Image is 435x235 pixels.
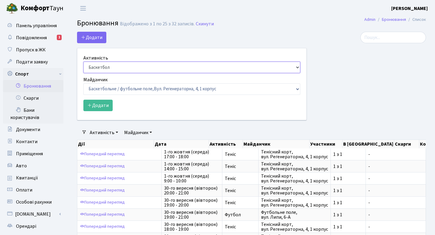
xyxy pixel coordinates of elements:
span: 1-го жовтня (середа) 14:00 - 15:00 [164,162,220,171]
span: Теніс [225,164,256,169]
span: 1-го жовтня (середа) 9:00 - 10:00 [164,174,220,183]
span: Тенісний корт, вул. Регенераторна, 4, 1 корпус [261,150,328,159]
span: Орендарі [16,223,36,230]
a: Орендарі [3,220,63,232]
span: Авто [16,163,27,169]
span: Документи [16,126,40,133]
img: logo.png [6,2,18,14]
span: 1 з 1 [333,176,363,181]
a: Попередній перегляд [79,222,126,231]
label: Активність [83,54,108,62]
th: Скарги [394,140,419,148]
span: Приміщення [16,150,43,157]
span: 1 з 1 [333,200,363,205]
span: 30-го вересня (вівторок) 19:00 - 21:00 [164,210,220,220]
label: Майданчик [83,76,108,83]
a: Admin [364,16,375,23]
span: 30-го вересня (вівторок) 19:00 - 20:00 [164,198,220,208]
th: Участники [310,140,343,148]
span: 30-го вересня (вівторок) 18:00 - 19:00 [164,222,220,232]
a: Контакти [3,136,63,148]
div: 1 [57,35,62,40]
a: Приміщення [3,148,63,160]
span: Теніс [225,176,256,181]
span: Подати заявку [16,59,48,65]
span: Пропуск в ЖК [16,47,46,53]
span: 30-го вересня (вівторок) 20:00 - 21:00 [164,186,220,195]
button: Додати [83,100,113,111]
a: Спорт [3,68,63,80]
span: - [368,188,423,193]
span: Футбол [225,212,256,217]
span: Контакти [16,138,37,145]
a: Майданчик [122,127,154,138]
button: Додати [77,32,106,43]
span: - [368,212,423,217]
a: Оплати [3,184,63,196]
span: 1 з 1 [333,212,363,217]
span: Особові рахунки [16,199,52,205]
a: [PERSON_NAME] [391,5,428,12]
span: 1 з 1 [333,188,363,193]
a: Попередній перегляд [79,186,126,195]
span: Тенісний корт, вул. Регенераторна, 4, 1 корпус [261,186,328,195]
li: Список [406,16,426,23]
th: Майданчик [243,140,310,148]
span: Тенісний корт, вул. Регенераторна, 4, 1 корпус [261,162,328,171]
span: Футбольне поле, вул. Липи, 6-А [261,210,328,220]
span: 1 з 1 [333,224,363,229]
a: Активність [87,127,121,138]
span: Теніс [225,200,256,205]
th: Активність [209,140,243,148]
a: Документи [3,124,63,136]
button: Переключити навігацію [76,3,91,13]
span: Оплати [16,187,32,193]
span: - [368,152,423,157]
b: Комфорт [21,3,50,13]
a: Попередній перегляд [79,162,126,171]
th: Дії [77,140,154,148]
span: Квитанції [16,175,38,181]
a: Попередній перегляд [79,198,126,207]
span: 1-го жовтня (середа) 17:00 - 18:00 [164,150,220,159]
a: Пропуск в ЖК [3,44,63,56]
span: - [368,224,423,229]
span: Тенісний корт, вул. Регенераторна, 4, 1 корпус [261,222,328,232]
a: [DOMAIN_NAME] [3,208,63,220]
th: Дата [154,140,209,148]
span: 1 з 1 [333,152,363,157]
div: Відображено з 1 по 25 з 32 записів. [120,21,195,27]
a: Панель управління [3,20,63,32]
a: Подати заявку [3,56,63,68]
th: В [GEOGRAPHIC_DATA] [343,140,394,148]
span: Тенісний корт, вул. Регенераторна, 4, 1 корпус [261,174,328,183]
a: Скинути [196,21,214,27]
span: Таун [21,3,63,14]
a: Бронювання [3,80,63,92]
a: Бани користувачів [3,104,63,124]
a: Попередній перегляд [79,150,126,159]
a: Бронювання [382,16,406,23]
a: Повідомлення1 [3,32,63,44]
a: Авто [3,160,63,172]
span: - [368,200,423,205]
span: - [368,176,423,181]
a: Особові рахунки [3,196,63,208]
span: - [368,164,423,169]
nav: breadcrumb [355,13,435,26]
span: Теніс [225,188,256,193]
span: Панель управління [16,22,57,29]
a: Попередній перегляд [79,210,126,219]
span: 1 з 1 [333,164,363,169]
span: Теніс [225,152,256,157]
span: Теніс [225,224,256,229]
input: Пошук... [360,32,426,43]
span: Повідомлення [16,34,47,41]
span: Тенісний корт, вул. Регенераторна, 4, 1 корпус [261,198,328,208]
a: Квитанції [3,172,63,184]
span: Бронювання [77,18,118,28]
a: Скарги [3,92,63,104]
a: Попередній перегляд [79,174,126,183]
